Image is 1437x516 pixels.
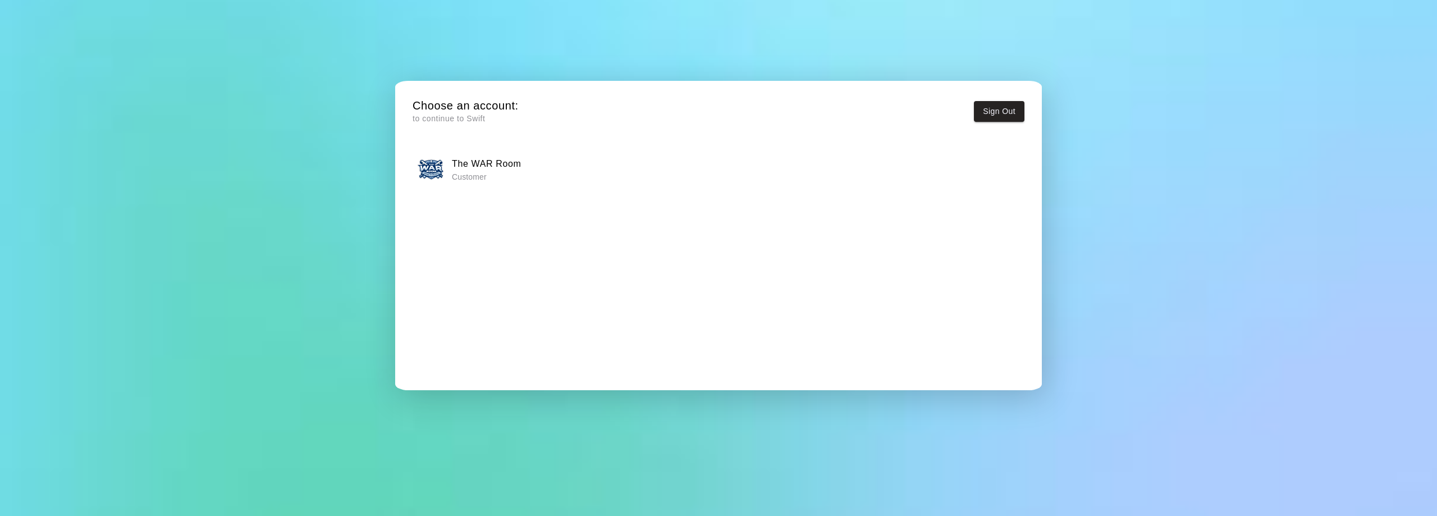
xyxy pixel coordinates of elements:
button: The WAR RoomThe WAR Room Customer [413,152,1024,187]
img: The WAR Room [417,156,445,184]
h5: Choose an account: [413,98,519,113]
button: Sign Out [974,101,1024,122]
h6: The WAR Room [452,157,521,171]
p: Customer [452,171,521,182]
p: to continue to Swift [413,113,519,125]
